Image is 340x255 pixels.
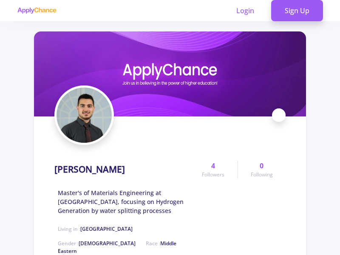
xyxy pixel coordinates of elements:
span: 4 [211,161,215,171]
a: 4Followers [189,161,237,178]
img: applychance logo text only [17,7,57,14]
span: Gender : [58,240,136,247]
img: Parsa Borhanicover image [34,31,306,116]
span: [GEOGRAPHIC_DATA] [80,225,133,232]
span: Middle Eastern [58,240,176,255]
a: 0Following [238,161,286,178]
span: Race : [58,240,176,255]
h1: [PERSON_NAME] [54,164,125,175]
span: Master's of Materials Engineering at [GEOGRAPHIC_DATA], focusing on Hydrogen Generation by water ... [58,188,189,215]
span: Followers [202,171,224,178]
img: Parsa Borhaniavatar [57,88,112,143]
span: Following [251,171,273,178]
span: 0 [260,161,263,171]
span: [DEMOGRAPHIC_DATA] [79,240,136,247]
span: Living in : [58,225,133,232]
